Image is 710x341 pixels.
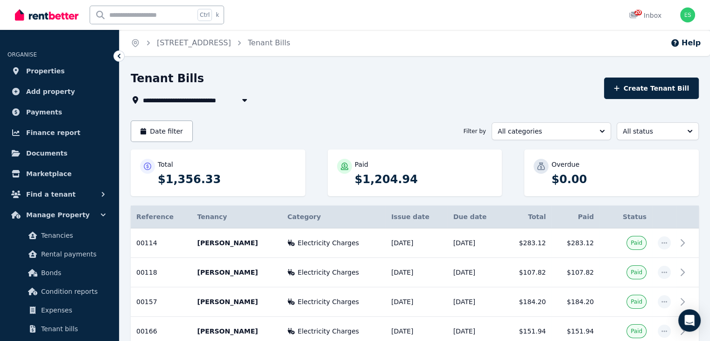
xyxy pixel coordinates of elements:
[136,298,157,305] span: 00157
[448,287,504,317] td: [DATE]
[297,297,359,306] span: Electricity Charges
[617,122,699,140] button: All status
[504,258,552,287] td: $107.82
[631,298,642,305] span: Paid
[11,245,108,263] a: Rental payments
[11,226,108,245] a: Tenancies
[678,309,701,332] div: Open Intercom Messenger
[26,168,71,179] span: Marketplace
[41,267,104,278] span: Bonds
[634,10,642,15] span: 20
[11,320,108,338] a: Tenant bills
[631,239,642,247] span: Paid
[297,238,359,248] span: Electricity Charges
[599,206,652,228] th: Status
[26,189,76,200] span: Find a tenant
[282,206,386,228] th: Category
[157,38,231,47] a: [STREET_ADDRESS]
[551,258,599,287] td: $107.82
[11,282,108,301] a: Condition reports
[680,7,695,22] img: Eloise Smith
[15,8,78,22] img: RentBetter
[7,123,112,142] a: Finance report
[197,9,212,21] span: Ctrl
[551,172,689,187] p: $0.00
[7,103,112,121] a: Payments
[386,228,448,258] td: [DATE]
[248,38,290,47] a: Tenant Bills
[11,263,108,282] a: Bonds
[197,268,276,277] p: [PERSON_NAME]
[26,127,80,138] span: Finance report
[631,269,642,276] span: Paid
[7,164,112,183] a: Marketplace
[297,268,359,277] span: Electricity Charges
[216,11,219,19] span: k
[297,327,359,336] span: Electricity Charges
[197,327,276,336] p: [PERSON_NAME]
[158,160,173,169] p: Total
[131,71,204,86] h1: Tenant Bills
[26,107,62,118] span: Payments
[504,206,552,228] th: Total
[504,287,552,317] td: $184.20
[41,249,104,260] span: Rental payments
[551,160,579,169] p: Overdue
[386,258,448,287] td: [DATE]
[41,323,104,334] span: Tenant bills
[41,286,104,297] span: Condition reports
[551,287,599,317] td: $184.20
[629,11,661,20] div: Inbox
[7,51,37,58] span: ORGANISE
[631,327,642,335] span: Paid
[197,238,276,248] p: [PERSON_NAME]
[26,209,90,220] span: Manage Property
[623,127,680,136] span: All status
[41,305,104,316] span: Expenses
[158,172,296,187] p: $1,356.33
[355,160,368,169] p: Paid
[551,228,599,258] td: $283.12
[448,206,504,228] th: Due date
[492,122,611,140] button: All categories
[386,287,448,317] td: [DATE]
[386,206,448,228] th: Issue date
[7,82,112,101] a: Add property
[191,206,281,228] th: Tenancy
[448,228,504,258] td: [DATE]
[355,172,493,187] p: $1,204.94
[604,78,699,99] button: Create Tenant Bill
[7,185,112,204] button: Find a tenant
[11,301,108,320] a: Expenses
[7,206,112,224] button: Manage Property
[197,297,276,306] p: [PERSON_NAME]
[120,30,302,56] nav: Breadcrumb
[26,148,68,159] span: Documents
[26,86,75,97] span: Add property
[26,65,65,77] span: Properties
[131,121,193,142] button: Date filter
[136,213,174,220] span: Reference
[7,62,112,80] a: Properties
[7,144,112,163] a: Documents
[41,230,104,241] span: Tenancies
[551,206,599,228] th: Paid
[504,228,552,258] td: $283.12
[670,37,701,49] button: Help
[136,239,157,247] span: 00114
[136,327,157,335] span: 00166
[498,127,592,136] span: All categories
[448,258,504,287] td: [DATE]
[464,128,486,135] span: Filter by
[136,269,157,276] span: 00118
